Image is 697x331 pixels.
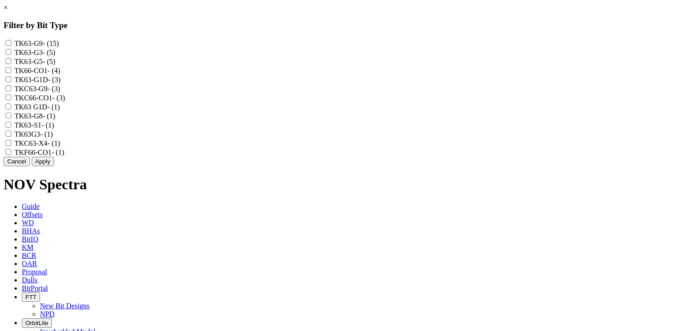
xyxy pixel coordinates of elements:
span: - (5) [43,49,55,56]
a: NPD [40,310,54,318]
span: - (5) [43,58,55,65]
span: - (1) [47,103,60,111]
button: Cancel [4,157,30,166]
label: TKF66-CO1 [15,148,64,156]
span: KM [22,243,34,251]
span: - (3) [52,94,65,102]
label: TKC63-G9 [15,85,60,93]
a: × [4,4,8,11]
label: TK63-G1D [15,76,61,84]
span: OrbitLite [25,320,48,326]
label: TK63G3 [15,130,53,138]
h1: NOV Spectra [4,176,693,193]
h3: Filter by Bit Type [4,20,693,30]
span: Dulls [22,276,38,284]
label: TK66-CO1 [15,67,60,74]
span: - (1) [43,112,55,120]
span: BCR [22,252,36,259]
button: Apply [32,157,54,166]
span: Guide [22,203,39,210]
span: - (1) [48,139,60,147]
span: BitPortal [22,284,48,292]
label: TK63-G5 [15,58,55,65]
a: New Bit Designs [40,302,89,310]
span: - (4) [48,67,60,74]
span: OAR [22,260,37,267]
span: WD [22,219,34,227]
span: - (1) [52,148,64,156]
span: - (1) [41,121,54,129]
span: - (1) [40,130,53,138]
span: - (3) [48,85,60,93]
span: BHAs [22,227,40,235]
span: BitIQ [22,235,38,243]
label: TK63-S1 [15,121,54,129]
span: FTT [25,294,36,301]
span: - (3) [48,76,60,84]
label: TK63-G9 [15,40,59,47]
label: TKC63-X4 [15,139,60,147]
label: TK63-G8 [15,112,55,120]
span: Proposal [22,268,47,276]
span: - (15) [43,40,59,47]
label: TK63 G1D [15,103,60,111]
span: Offsets [22,211,43,218]
label: TK63-G3 [15,49,55,56]
label: TKC66-CO1 [15,94,65,102]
